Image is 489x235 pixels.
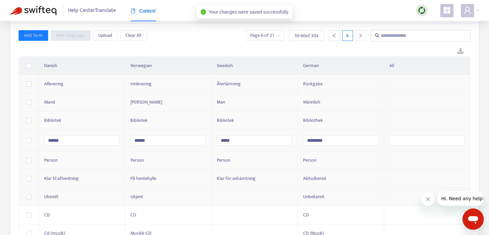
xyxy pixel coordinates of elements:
span: Mand [44,98,55,106]
span: 50 - 60 of 304 [294,32,319,39]
span: Man [217,98,225,106]
span: På hentehylle [130,175,156,182]
span: Återlämning [217,80,241,88]
span: Bibliothek [303,117,323,124]
span: Bibliotek [217,117,234,124]
span: CD [303,211,309,219]
div: 6 [342,30,353,41]
span: Männlich [303,98,320,106]
button: Add Term [19,30,48,41]
span: Aflevering [44,80,63,88]
th: Swedish [211,57,298,75]
span: Clear All [125,32,141,39]
span: Abholbereit [303,175,326,182]
th: All [384,57,470,75]
span: check-circle [201,9,206,15]
span: Upload [98,32,112,39]
span: Person [130,156,144,164]
button: Clear All [120,30,146,41]
span: Rückgabe [303,80,323,88]
span: Bibliotek [44,117,61,124]
span: CD [44,211,50,219]
span: Klar för avhämtning [217,175,256,182]
th: German [298,57,384,75]
img: sync.dc5367851b00ba804db3.png [418,6,426,15]
span: Unbekannt [303,193,324,200]
span: Klar til afhentning [44,175,79,182]
span: [PERSON_NAME] [130,98,162,106]
span: search [375,33,379,38]
button: Upload [93,30,118,41]
img: Swifteq [10,6,56,15]
span: book [131,9,135,13]
span: Ukendt [44,193,58,200]
th: Danish [39,57,125,75]
iframe: Stäng meddelande [421,193,435,206]
span: Help Center Translate [68,4,116,17]
button: New Language [51,30,90,41]
span: Content [131,8,156,14]
span: Person [217,156,230,164]
th: Norwegian [125,57,211,75]
span: CD [130,211,136,219]
span: appstore [443,6,451,14]
span: left [332,33,337,38]
span: Innlevering [130,80,152,88]
span: Person [303,156,316,164]
iframe: Knapp för att öppna meddelandefönstret [462,208,484,230]
span: Bibliotek [130,117,148,124]
span: Your changes were saved successfully [209,9,288,15]
span: user [463,6,471,14]
iframe: Meddelande från företag [437,191,484,206]
span: right [358,33,363,38]
span: Ukjent [130,193,143,200]
span: Person [44,156,57,164]
span: Hi. Need any help? [4,5,48,10]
